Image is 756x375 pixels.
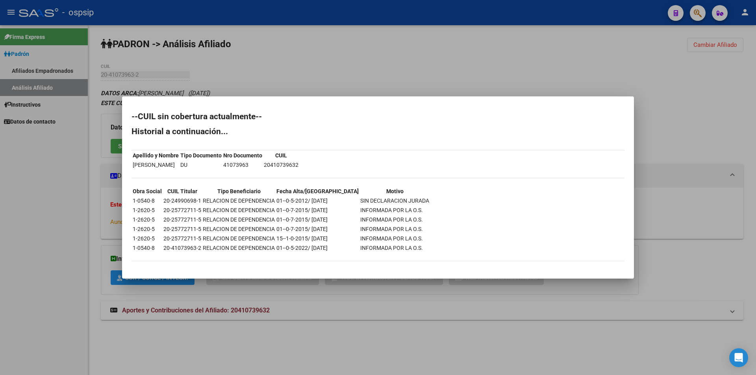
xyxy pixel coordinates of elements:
[202,225,275,233] td: RELACION DE DEPENDENCIA
[132,151,179,160] th: Apellido y Nombre
[163,225,202,233] td: 20-25772711-5
[163,234,202,243] td: 20-25772711-5
[163,187,202,196] th: CUIL Titular
[223,161,263,169] td: 41073963
[132,161,179,169] td: [PERSON_NAME]
[132,206,162,214] td: 1-2620-5
[132,215,162,224] td: 1-2620-5
[202,234,275,243] td: RELACION DE DEPENDENCIA
[276,244,359,252] td: 01--0-5-2022/ [DATE]
[132,113,624,120] h2: --CUIL sin cobertura actualmente--
[202,196,275,205] td: RELACION DE DEPENDENCIA
[276,215,359,224] td: 01--0-7-2015/ [DATE]
[263,151,299,160] th: CUIL
[163,196,202,205] td: 20-24990698-1
[276,196,359,205] td: 01--0-5-2012/ [DATE]
[132,187,162,196] th: Obra Social
[223,151,263,160] th: Nro Documento
[360,244,430,252] td: INFORMADA POR LA O.S.
[202,206,275,214] td: RELACION DE DEPENDENCIA
[132,234,162,243] td: 1-2620-5
[180,151,222,160] th: Tipo Documento
[360,234,430,243] td: INFORMADA POR LA O.S.
[276,206,359,214] td: 01--0-7-2015/ [DATE]
[202,244,275,252] td: RELACION DE DEPENDENCIA
[360,206,430,214] td: INFORMADA POR LA O.S.
[360,187,430,196] th: Motivo
[276,187,359,196] th: Fecha Alta/[GEOGRAPHIC_DATA]
[163,244,202,252] td: 20-41073963-2
[202,187,275,196] th: Tipo Beneficiario
[360,215,430,224] td: INFORMADA POR LA O.S.
[360,196,430,205] td: SIN DECLARACION JURADA
[132,196,162,205] td: 1-0540-8
[276,234,359,243] td: 15--1-0-2015/ [DATE]
[360,225,430,233] td: INFORMADA POR LA O.S.
[263,161,299,169] td: 20410739632
[132,244,162,252] td: 1-0540-8
[163,206,202,214] td: 20-25772711-5
[276,225,359,233] td: 01--0-7-2015/ [DATE]
[132,225,162,233] td: 1-2620-5
[729,348,748,367] div: Open Intercom Messenger
[202,215,275,224] td: RELACION DE DEPENDENCIA
[132,127,624,135] h2: Historial a continuación...
[180,161,222,169] td: DU
[163,215,202,224] td: 20-25772711-5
